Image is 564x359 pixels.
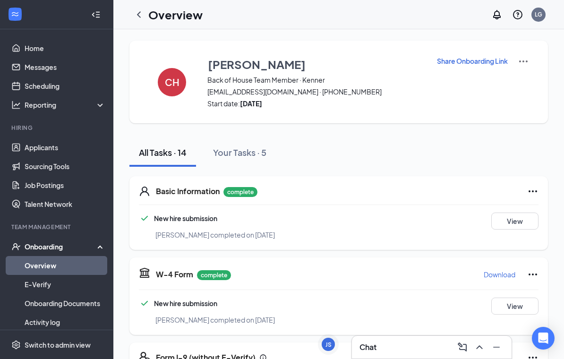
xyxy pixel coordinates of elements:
button: [PERSON_NAME] [207,56,425,73]
svg: Checkmark [139,213,150,224]
button: ComposeMessage [455,340,470,355]
button: CH [148,56,196,108]
svg: Ellipses [527,269,538,280]
span: New hire submission [154,214,217,222]
svg: Minimize [491,342,502,353]
h1: Overview [148,7,203,23]
a: Overview [25,256,105,275]
p: Download [484,270,515,279]
svg: ComposeMessage [457,342,468,353]
svg: ChevronLeft [133,9,145,20]
button: View [491,298,538,315]
p: complete [223,187,257,197]
a: Talent Network [25,195,105,214]
div: All Tasks · 14 [139,146,187,158]
span: Back of House Team Member · Kenner [207,75,425,85]
svg: QuestionInfo [512,9,523,20]
div: Switch to admin view [25,340,91,350]
svg: TaxGovernmentIcon [139,267,150,278]
button: Minimize [489,340,504,355]
p: complete [197,270,231,280]
a: Job Postings [25,176,105,195]
a: Scheduling [25,77,105,95]
div: JS [325,341,332,349]
div: Your Tasks · 5 [213,146,266,158]
span: [PERSON_NAME] completed on [DATE] [155,231,275,239]
img: More Actions [518,56,529,67]
svg: WorkstreamLogo [10,9,20,19]
h4: CH [165,79,179,85]
div: Reporting [25,100,106,110]
a: Sourcing Tools [25,157,105,176]
a: Onboarding Documents [25,294,105,313]
a: Messages [25,58,105,77]
h3: [PERSON_NAME] [208,56,306,72]
div: Team Management [11,223,103,231]
svg: UserCheck [11,242,21,251]
svg: Collapse [91,10,101,19]
div: Onboarding [25,242,97,251]
h5: W-4 Form [156,269,193,280]
p: Share Onboarding Link [437,56,508,66]
span: Start date: [207,99,425,108]
svg: Notifications [491,9,503,20]
div: LG [535,10,542,18]
h3: Chat [359,342,376,352]
svg: Ellipses [527,186,538,197]
span: New hire submission [154,299,217,308]
svg: User [139,186,150,197]
button: Share Onboarding Link [436,56,508,66]
a: Activity log [25,313,105,332]
span: [EMAIL_ADDRESS][DOMAIN_NAME] · [PHONE_NUMBER] [207,87,425,96]
svg: Checkmark [139,298,150,309]
button: ChevronUp [472,340,487,355]
a: Applicants [25,138,105,157]
h5: Basic Information [156,186,220,197]
svg: Analysis [11,100,21,110]
svg: ChevronUp [474,342,485,353]
a: E-Verify [25,275,105,294]
svg: Settings [11,340,21,350]
a: Home [25,39,105,58]
button: Download [483,267,516,282]
span: [PERSON_NAME] completed on [DATE] [155,316,275,324]
div: Hiring [11,124,103,132]
div: Open Intercom Messenger [532,327,555,350]
button: View [491,213,538,230]
strong: [DATE] [240,99,262,108]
